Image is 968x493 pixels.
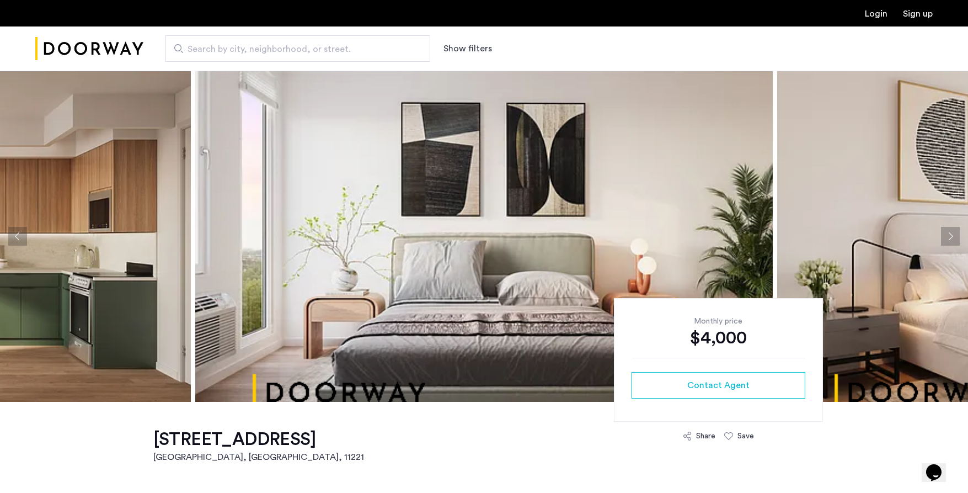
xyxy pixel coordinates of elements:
div: Save [737,431,754,442]
button: Next apartment [941,227,960,246]
a: Cazamio Logo [35,28,143,70]
img: logo [35,28,143,70]
h2: [GEOGRAPHIC_DATA], [GEOGRAPHIC_DATA] , 11221 [153,450,364,464]
iframe: chat widget [922,449,957,482]
img: apartment [195,71,773,402]
button: button [632,372,805,399]
div: Share [696,431,715,442]
button: Show or hide filters [443,42,492,55]
div: $4,000 [632,327,805,349]
a: [STREET_ADDRESS][GEOGRAPHIC_DATA], [GEOGRAPHIC_DATA], 11221 [153,428,364,464]
span: Search by city, neighborhood, or street. [188,43,399,56]
button: Previous apartment [8,227,27,246]
input: Apartment Search [165,35,430,62]
span: Contact Agent [687,379,750,392]
h1: [STREET_ADDRESS] [153,428,364,450]
a: Login [865,9,887,18]
a: Registration [903,9,933,18]
div: Monthly price [632,316,805,327]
